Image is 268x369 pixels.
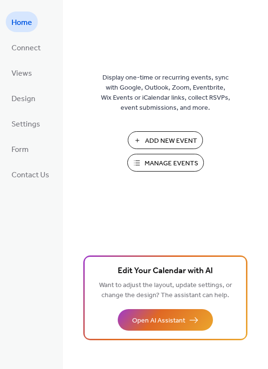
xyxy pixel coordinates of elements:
span: Views [11,66,32,81]
a: Design [6,88,41,108]
span: Manage Events [145,159,198,169]
span: Home [11,15,32,30]
span: Edit Your Calendar with AI [118,265,213,278]
a: Contact Us [6,164,55,184]
span: Want to adjust the layout, update settings, or change the design? The assistant can help. [99,279,232,302]
a: Connect [6,37,46,58]
button: Open AI Assistant [118,309,213,331]
span: Display one-time or recurring events, sync with Google, Outlook, Zoom, Eventbrite, Wix Events or ... [101,73,230,113]
a: Views [6,62,38,83]
span: Settings [11,117,40,132]
span: Design [11,92,35,106]
span: Connect [11,41,41,56]
a: Home [6,12,38,32]
a: Form [6,138,34,159]
a: Settings [6,113,46,134]
span: Contact Us [11,168,49,183]
span: Open AI Assistant [132,316,185,326]
button: Add New Event [128,131,203,149]
span: Form [11,142,29,157]
button: Manage Events [127,154,204,172]
span: Add New Event [145,136,197,146]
